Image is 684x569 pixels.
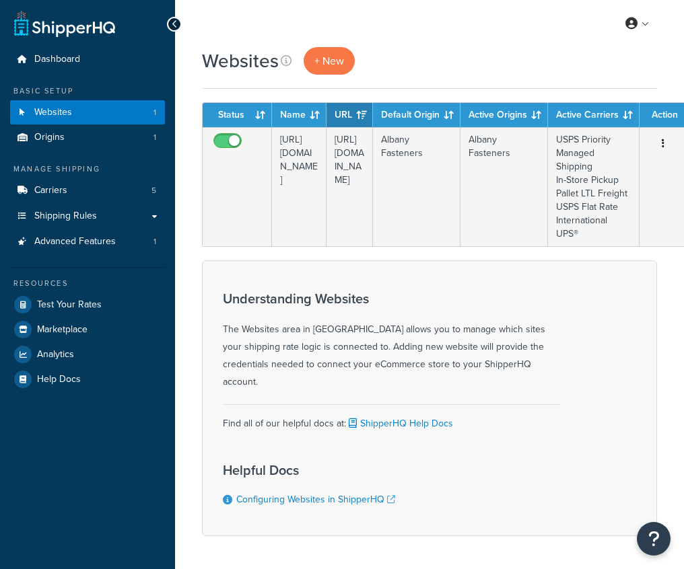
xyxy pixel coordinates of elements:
td: [URL][DOMAIN_NAME] [272,127,327,246]
td: Albany Fasteners [373,127,460,246]
th: Active Origins: activate to sort column ascending [460,103,548,127]
a: ShipperHQ Home [14,10,115,37]
th: Name: activate to sort column ascending [272,103,327,127]
span: Websites [34,107,72,118]
a: Websites 1 [10,100,165,125]
td: Albany Fasteners [460,127,548,246]
li: Origins [10,125,165,150]
a: Help Docs [10,367,165,391]
th: Status: activate to sort column ascending [203,103,272,127]
a: Dashboard [10,47,165,72]
span: Dashboard [34,54,80,65]
li: Advanced Features [10,229,165,254]
a: + New [304,47,355,75]
h3: Understanding Websites [223,291,559,306]
li: Carriers [10,178,165,203]
h3: Helpful Docs [223,463,395,478]
td: USPS Priority Managed Shipping In-Store Pickup Pallet LTL Freight USPS Flat Rate International UPS® [548,127,640,246]
button: Open Resource Center [637,522,671,556]
a: Shipping Rules [10,204,165,229]
div: Find all of our helpful docs at: [223,404,559,432]
span: Carriers [34,185,67,196]
div: The Websites area in [GEOGRAPHIC_DATA] allows you to manage which sites your shipping rate logic ... [223,291,559,391]
span: 5 [151,185,156,196]
span: Marketplace [37,324,88,336]
h1: Websites [202,48,279,74]
span: 1 [153,132,156,143]
span: 1 [153,107,156,118]
th: Default Origin: activate to sort column ascending [373,103,460,127]
div: Resources [10,278,165,289]
a: Marketplace [10,317,165,342]
span: Help Docs [37,374,81,385]
div: Basic Setup [10,85,165,97]
div: Manage Shipping [10,163,165,175]
th: Active Carriers: activate to sort column ascending [548,103,640,127]
span: Shipping Rules [34,211,97,222]
span: Origins [34,132,65,143]
span: 1 [153,236,156,248]
a: Origins 1 [10,125,165,150]
a: Advanced Features 1 [10,229,165,254]
span: + New [314,53,344,69]
span: Test Your Rates [37,299,102,311]
a: Analytics [10,342,165,367]
span: Advanced Features [34,236,116,248]
td: [URL][DOMAIN_NAME] [327,127,373,246]
a: Configuring Websites in ShipperHQ [236,492,395,506]
th: URL: activate to sort column ascending [327,103,373,127]
a: Test Your Rates [10,293,165,317]
a: ShipperHQ Help Docs [346,416,453,430]
li: Websites [10,100,165,125]
a: Carriers 5 [10,178,165,203]
span: Analytics [37,349,74,361]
